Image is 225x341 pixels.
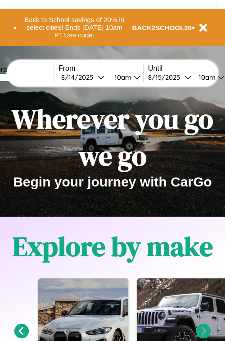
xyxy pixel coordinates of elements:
b: BACK2SCHOOL20 [132,24,192,32]
div: 8 / 15 / 2025 [148,73,184,82]
div: 10am [110,73,134,82]
button: Back to School savings of 20% in select cities! Ends [DATE] 10am PT.Use code: [17,14,132,41]
label: From [58,64,143,73]
button: 10am [107,73,143,82]
div: 8 / 14 / 2025 [61,73,98,82]
button: 8/14/2025 [58,73,107,82]
div: 10am [194,73,218,82]
h1: Explore by make [13,228,213,265]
